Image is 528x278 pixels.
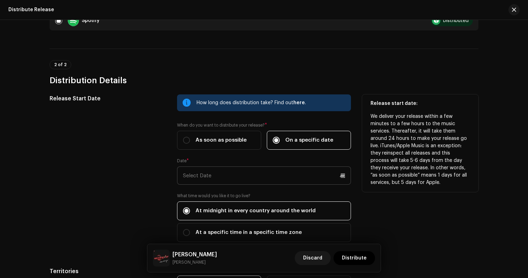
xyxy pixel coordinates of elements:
h5: Release Start Date [50,94,166,103]
img: 8b231b27-c644-42c0-9a84-d4adfda32ff5 [153,250,170,266]
small: WINGLE [173,259,217,266]
span: Discard [303,251,322,265]
p: We deliver your release within a few minutes to a few hours to the music services. Thereafter, it... [371,113,470,186]
div: Distribute Release [8,7,54,13]
span: At midnight in every country around the world [196,207,316,215]
h5: WINGLE [173,250,217,259]
span: On a specific date [285,136,333,144]
label: What time would you like it to go live? [177,193,351,199]
input: Select Date [177,166,351,185]
button: Discard [295,251,331,265]
span: here [293,100,305,105]
span: At a specific time in a specific time zone [196,229,302,236]
div: How long does distribution take? Find out . [197,99,345,107]
p: Release start date: [371,100,470,107]
h3: Distribution Details [50,75,478,86]
span: As soon as possible [196,136,247,144]
button: Distribute [333,251,375,265]
div: Distributed [443,18,469,23]
h5: Territories [50,267,166,276]
label: Date [177,158,189,164]
label: When do you want to distribute your release? [177,122,351,128]
div: Spotify [82,18,100,23]
span: 2 of 2 [54,63,67,67]
span: Distribute [342,251,367,265]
